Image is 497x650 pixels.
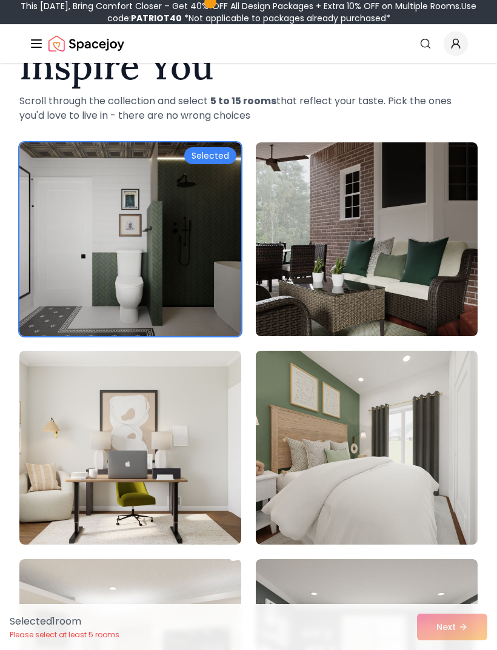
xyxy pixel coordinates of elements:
[48,32,124,56] img: Spacejoy Logo
[256,142,478,336] img: Room room-2
[210,94,276,108] strong: 5 to 15 rooms
[19,12,478,84] h1: Choose the Rooms That Inspire You
[131,12,182,24] b: PATRIOT40
[10,614,119,629] p: Selected 1 room
[256,351,478,545] img: Room room-4
[48,32,124,56] a: Spacejoy
[10,630,119,640] p: Please select at least 5 rooms
[19,94,478,123] p: Scroll through the collection and select that reflect your taste. Pick the ones you'd love to liv...
[182,12,390,24] span: *Not applicable to packages already purchased*
[184,147,236,164] div: Selected
[19,142,241,336] img: Room room-1
[19,351,241,545] img: Room room-3
[29,24,468,63] nav: Global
